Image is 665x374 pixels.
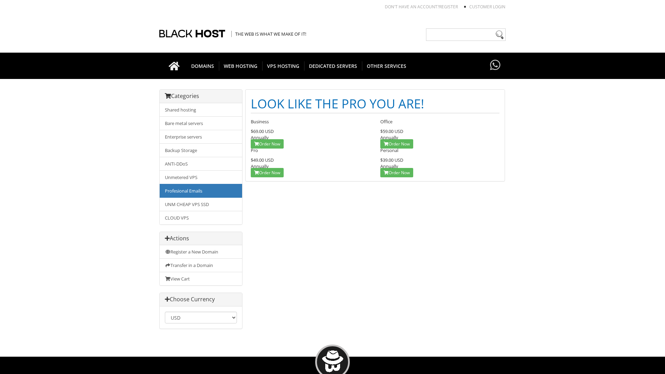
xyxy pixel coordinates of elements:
[162,53,187,79] a: Go to homepage
[426,28,506,41] input: Need help?
[251,157,274,163] span: $49.00 USD
[304,53,362,79] a: DEDICATED SERVERS
[251,118,269,125] span: Business
[304,61,362,71] span: DEDICATED SERVERS
[160,143,242,157] a: Backup Storage
[380,157,403,163] span: $39.00 USD
[362,61,411,71] span: OTHER SERVICES
[165,235,237,242] h3: Actions
[160,130,242,144] a: Enterprise servers
[251,147,258,153] span: Pro
[362,53,411,79] a: OTHER SERVICES
[380,157,499,169] div: Annually
[262,61,304,71] span: VPS HOSTING
[186,61,219,71] span: DOMAINS
[380,118,392,125] span: Office
[160,116,242,130] a: Bare metal servers
[251,128,370,141] div: Annually
[488,53,502,78] a: Have questions?
[165,93,237,99] h3: Categories
[380,168,413,177] a: Order Now
[160,170,242,184] a: Unmetered VPS
[231,31,306,37] span: The Web is what we make of it!
[251,95,499,113] h1: LOOK LIKE THE PRO YOU ARE!
[251,157,370,169] div: Annually
[469,4,505,10] a: Customer Login
[160,272,242,285] a: View Cart
[251,139,284,149] a: Order Now
[160,157,242,171] a: ANTI-DDoS
[374,4,458,10] li: Don't have an account?
[251,128,274,134] span: $69.00 USD
[439,4,458,10] a: REGISTER
[160,211,242,224] a: CLOUD VPS
[219,53,263,79] a: WEB HOSTING
[160,184,242,198] a: Profesional Emails
[251,168,284,177] a: Order Now
[262,53,304,79] a: VPS HOSTING
[160,103,242,117] a: Shared hosting
[380,147,398,153] span: Personal
[160,245,242,259] a: Register a New Domain
[160,258,242,272] a: Transfer in a Domain
[380,128,499,141] div: Annually
[322,350,344,372] img: BlackHOST mascont, Blacky.
[380,139,413,149] a: Order Now
[165,296,237,303] h3: Choose Currency
[160,197,242,211] a: UNM CHEAP VPS SSD
[186,53,219,79] a: DOMAINS
[219,61,263,71] span: WEB HOSTING
[380,128,403,134] span: $59.00 USD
